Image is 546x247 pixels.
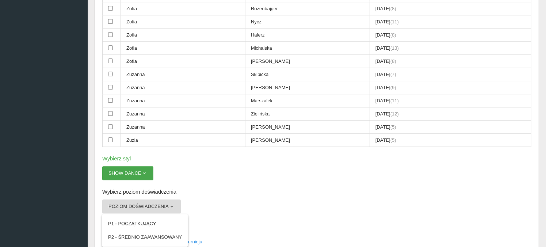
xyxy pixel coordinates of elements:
td: Nycz [245,15,370,28]
td: [DATE] [370,15,531,28]
td: [DATE] [370,107,531,121]
button: Poziom doświadczenia [102,199,181,213]
button: SHOW DANCE [102,166,153,180]
td: [PERSON_NAME] [245,81,370,94]
td: [DATE] [370,55,531,68]
span: (8) [390,32,396,38]
td: Zofia [121,2,245,15]
td: [DATE] [370,121,531,134]
span: (5) [390,124,396,130]
span: (8) [390,6,396,11]
span: (9) [390,85,396,90]
h6: Wybierz styl [102,154,531,163]
span: (12) [390,111,399,117]
td: Zielińska [245,107,370,121]
td: [PERSON_NAME] [245,134,370,147]
td: Zuzanna [121,81,245,94]
span: (11) [390,98,399,103]
td: [DATE] [370,134,531,147]
td: Michalska [245,42,370,55]
td: Zofia [121,28,245,42]
span: (7) [390,72,396,77]
td: Zofia [121,55,245,68]
td: Halerz [245,28,370,42]
td: Marszalek [245,94,370,107]
td: Zofia [121,42,245,55]
a: P1 - POCZĄTKUJĄCY [102,217,188,230]
td: Zofia [121,15,245,28]
h6: Wybierz poziom doświadczenia [102,187,531,196]
span: (11) [390,19,399,24]
td: [DATE] [370,94,531,107]
td: [DATE] [370,42,531,55]
td: [DATE] [370,68,531,81]
p: Przechodząc dalej akceptuję [102,238,531,246]
span: (8) [390,58,396,64]
td: [DATE] [370,81,531,94]
td: Zuzanna [121,94,245,107]
td: Zuzia [121,134,245,147]
td: Skibicka [245,68,370,81]
td: [PERSON_NAME] [245,55,370,68]
span: (5) [390,137,396,143]
td: Zuzanna [121,68,245,81]
td: [PERSON_NAME] [245,121,370,134]
td: Zuzanna [121,121,245,134]
td: Rozenbajger [245,2,370,15]
td: [DATE] [370,2,531,15]
span: (13) [390,45,399,51]
td: [DATE] [370,28,531,42]
a: P2 - ŚREDNIO ZAAWANSOWANY [102,231,188,244]
td: Zuzanna [121,107,245,121]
